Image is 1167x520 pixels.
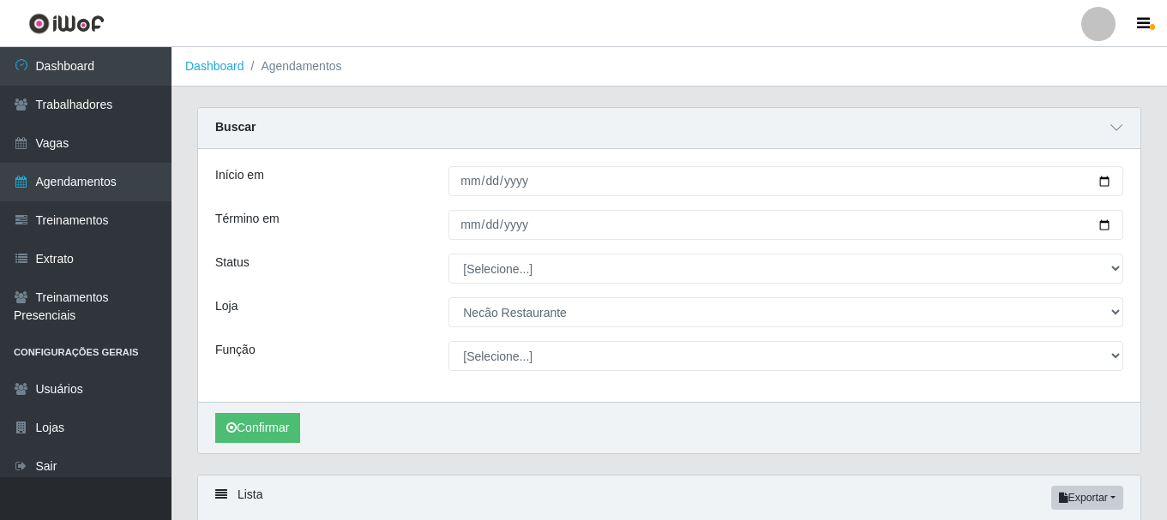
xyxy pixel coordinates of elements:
img: CoreUI Logo [28,13,105,34]
a: Dashboard [185,59,244,73]
label: Loja [215,297,238,315]
input: 00/00/0000 [448,166,1123,196]
button: Confirmar [215,413,300,443]
input: 00/00/0000 [448,210,1123,240]
li: Agendamentos [244,57,342,75]
label: Término em [215,210,280,228]
nav: breadcrumb [171,47,1167,87]
label: Status [215,254,250,272]
button: Exportar [1051,486,1123,510]
label: Início em [215,166,264,184]
label: Função [215,341,256,359]
strong: Buscar [215,120,256,134]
